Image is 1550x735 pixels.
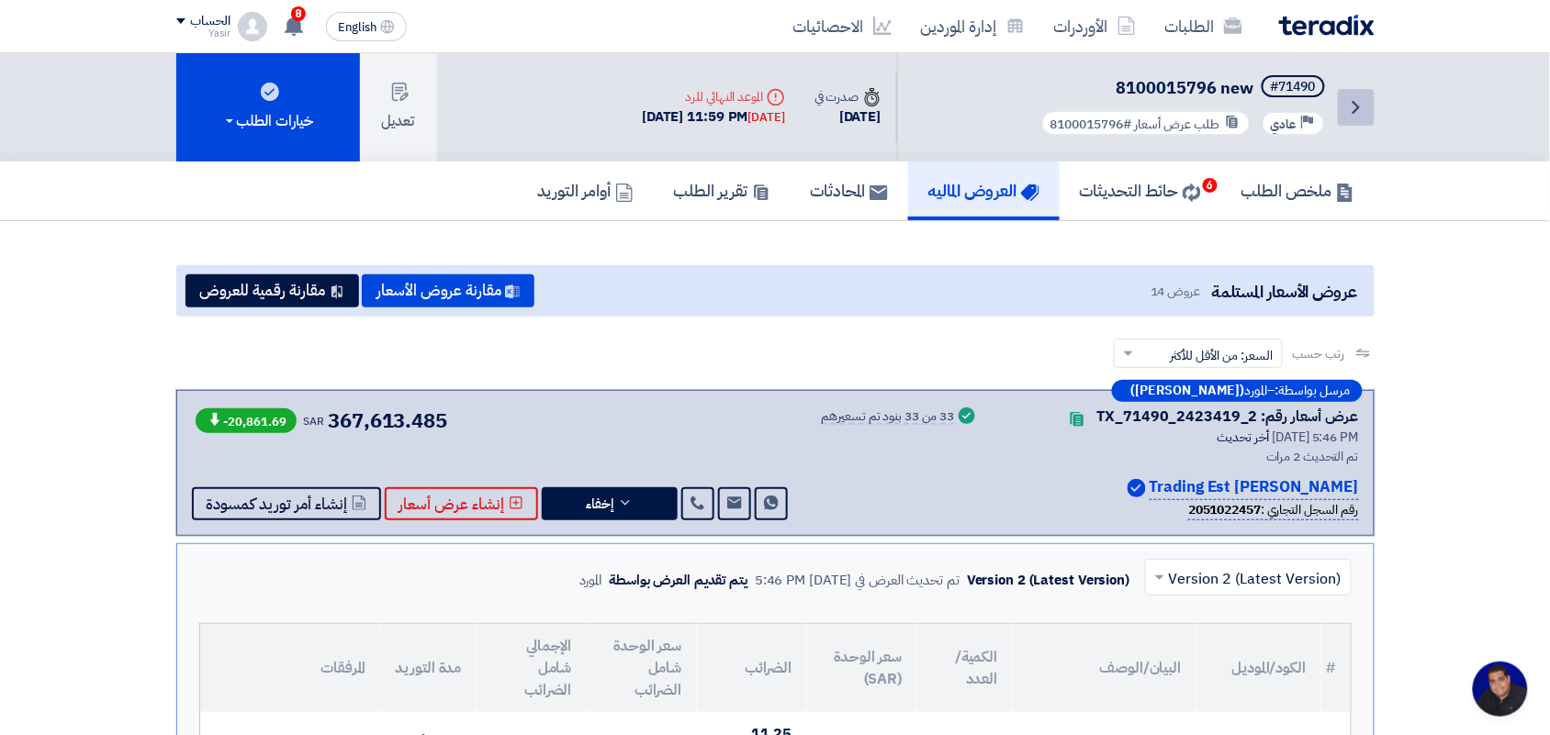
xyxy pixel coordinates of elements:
h5: حائط التحديثات [1080,180,1201,201]
h5: ملخص الطلب [1241,180,1354,201]
span: السعر: من الأقل للأكثر [1170,346,1273,365]
span: [DATE] 5:46 PM [1273,428,1359,447]
span: 6 [1203,178,1218,193]
button: إنشاء عرض أسعار [385,487,538,520]
th: الكود/الموديل [1196,624,1321,712]
th: الضرائب [697,624,807,712]
div: عرض أسعار رقم: TX_71490_2423419_2 [1097,406,1359,428]
th: سعر الوحدة شامل الضرائب [587,624,697,712]
span: إخفاء [587,497,614,511]
img: profile_test.png [238,12,267,41]
img: Verified Account [1128,479,1146,497]
th: مدة التوريد [381,624,477,712]
span: رتب حسب [1292,344,1344,363]
div: [DATE] [814,106,881,128]
div: Yasir [176,28,230,39]
div: يتم تقديم العرض بواسطة [609,570,747,591]
a: تقرير الطلب [654,161,791,220]
div: المورد [579,570,602,591]
p: [PERSON_NAME] Trading Est [1150,475,1359,500]
th: الكمية/العدد [917,624,1013,712]
span: 8100015796 new [1117,75,1254,100]
div: تم تحديث العرض في [DATE] 5:46 PM [755,570,960,591]
span: أخر تحديث [1218,428,1270,447]
a: الاحصائيات [779,5,906,48]
div: تم التحديث 2 مرات [1001,447,1359,466]
div: [DATE] 11:59 PM [642,106,785,128]
button: مقارنة رقمية للعروض [185,274,359,307]
a: الطلبات [1151,5,1257,48]
button: تعديل [360,53,437,161]
span: مرسل بواسطة: [1275,384,1351,397]
div: Version 2 (Latest Version) [967,570,1129,591]
div: #71490 [1271,81,1316,94]
span: #8100015796 [1050,115,1132,134]
span: SAR [304,413,325,429]
h5: أوامر التوريد [538,180,634,201]
h5: المحادثات [811,180,888,201]
div: 33 من 33 بنود تم تسعيرهم [822,410,955,425]
button: خيارات الطلب [176,53,360,161]
span: عروض الأسعار المستلمة [1211,279,1357,304]
a: العروض الماليه [908,161,1060,220]
span: عادي [1271,116,1297,133]
div: صدرت في [814,87,881,106]
a: إدارة الموردين [906,5,1039,48]
b: ([PERSON_NAME]) [1131,384,1245,397]
span: 367,613.485 [328,406,447,436]
span: طلب عرض أسعار [1135,115,1220,134]
h5: تقرير الطلب [674,180,770,201]
th: # [1321,624,1351,712]
div: رقم السجل التجاري : [1188,500,1358,520]
span: عروض 14 [1151,282,1200,301]
th: الإجمالي شامل الضرائب [477,624,587,712]
span: إنشاء عرض أسعار [399,497,505,511]
h5: 8100015796 new [1038,75,1329,101]
th: سعر الوحدة (SAR) [807,624,917,712]
span: إنشاء أمر توريد كمسودة [207,497,348,511]
a: حائط التحديثات6 [1060,161,1221,220]
span: المورد [1245,384,1268,397]
div: – [1112,380,1363,402]
a: أوامر التوريد [518,161,654,220]
a: الأوردرات [1039,5,1151,48]
a: المحادثات [791,161,908,220]
div: Open chat [1473,662,1528,717]
button: إخفاء [542,487,678,520]
div: الموعد النهائي للرد [642,87,785,106]
div: خيارات الطلب [222,110,314,132]
span: 8 [291,6,306,21]
a: ملخص الطلب [1221,161,1375,220]
button: إنشاء أمر توريد كمسودة [192,487,381,520]
th: البيان/الوصف [1013,624,1196,712]
button: English [326,12,407,41]
button: مقارنة عروض الأسعار [362,274,534,307]
img: Teradix logo [1279,15,1375,36]
span: English [338,21,376,34]
h5: العروض الماليه [928,180,1039,201]
th: المرفقات [200,624,381,712]
span: -20,861.69 [196,408,297,433]
b: 2051022457 [1188,500,1261,519]
div: [DATE] [748,108,785,127]
div: الحساب [191,14,230,29]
